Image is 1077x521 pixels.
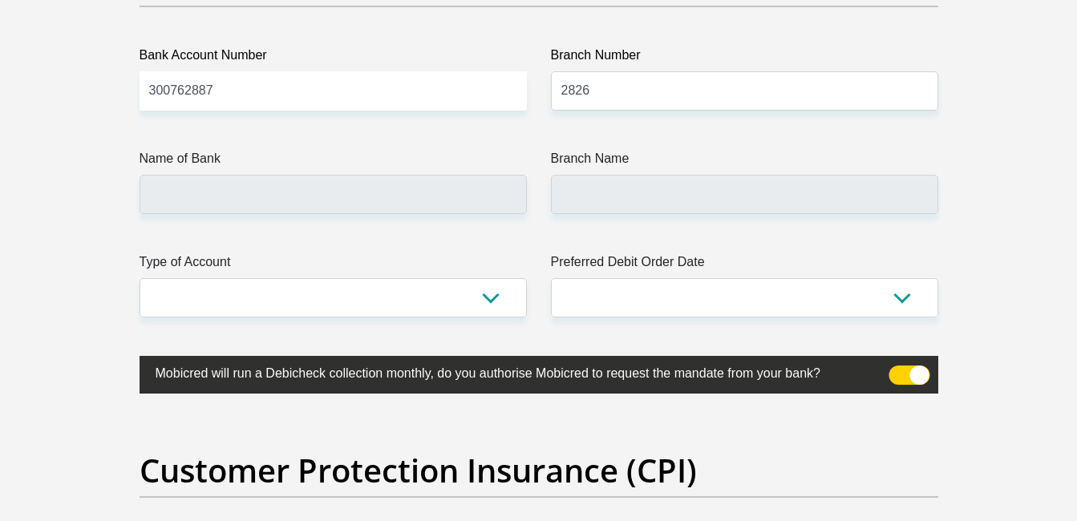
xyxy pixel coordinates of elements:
[140,451,938,490] h2: Customer Protection Insurance (CPI)
[551,252,938,278] label: Preferred Debit Order Date
[551,46,938,71] label: Branch Number
[551,175,938,214] input: Branch Name
[140,149,527,175] label: Name of Bank
[140,175,527,214] input: Name of Bank
[551,149,938,175] label: Branch Name
[140,46,527,71] label: Bank Account Number
[551,71,938,111] input: Branch Number
[140,356,858,387] label: Mobicred will run a Debicheck collection monthly, do you authorise Mobicred to request the mandat...
[140,252,527,278] label: Type of Account
[140,71,527,111] input: Bank Account Number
